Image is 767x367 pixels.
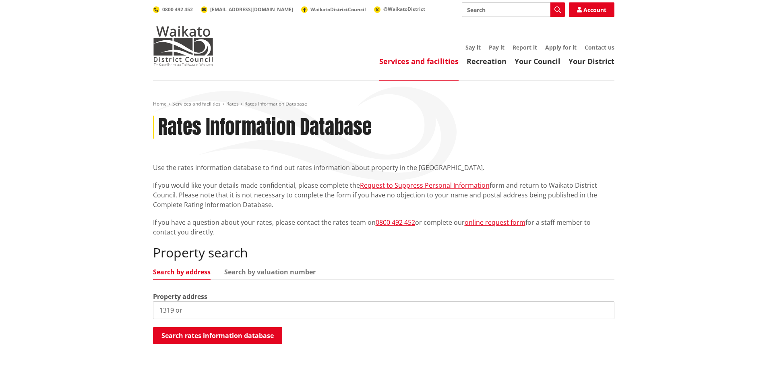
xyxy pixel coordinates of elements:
[153,6,193,13] a: 0800 492 452
[153,163,614,172] p: Use the rates information database to find out rates information about property in the [GEOGRAPHI...
[226,100,239,107] a: Rates
[224,269,316,275] a: Search by valuation number
[310,6,366,13] span: WaikatoDistrictCouncil
[360,181,490,190] a: Request to Suppress Personal Information
[462,2,565,17] input: Search input
[465,218,525,227] a: online request form
[545,44,577,51] a: Apply for it
[153,327,282,344] button: Search rates information database
[730,333,759,362] iframe: Messenger Launcher
[515,56,560,66] a: Your Council
[383,6,425,12] span: @WaikatoDistrict
[172,100,221,107] a: Services and facilities
[467,56,507,66] a: Recreation
[153,269,211,275] a: Search by address
[153,245,614,260] h2: Property search
[244,100,307,107] span: Rates Information Database
[153,292,207,301] label: Property address
[153,101,614,108] nav: breadcrumb
[153,100,167,107] a: Home
[153,301,614,319] input: e.g. Duke Street NGARUAWAHIA
[153,218,614,237] p: If you have a question about your rates, please contact the rates team on or complete our for a s...
[210,6,293,13] span: [EMAIL_ADDRESS][DOMAIN_NAME]
[201,6,293,13] a: [EMAIL_ADDRESS][DOMAIN_NAME]
[158,116,372,139] h1: Rates Information Database
[465,44,481,51] a: Say it
[162,6,193,13] span: 0800 492 452
[153,26,213,66] img: Waikato District Council - Te Kaunihera aa Takiwaa o Waikato
[513,44,537,51] a: Report it
[569,56,614,66] a: Your District
[301,6,366,13] a: WaikatoDistrictCouncil
[569,2,614,17] a: Account
[374,6,425,12] a: @WaikatoDistrict
[376,218,415,227] a: 0800 492 452
[379,56,459,66] a: Services and facilities
[489,44,504,51] a: Pay it
[585,44,614,51] a: Contact us
[153,180,614,209] p: If you would like your details made confidential, please complete the form and return to Waikato ...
